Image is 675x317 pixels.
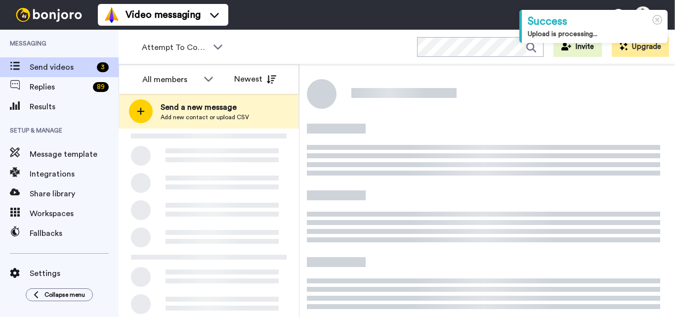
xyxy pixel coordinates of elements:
span: Workspaces [30,208,119,220]
span: Collapse menu [44,291,85,299]
span: Attempt To Contact 3 [142,42,208,53]
span: Replies [30,81,89,93]
span: Message template [30,148,119,160]
span: Send a new message [161,101,249,113]
button: Newest [227,69,284,89]
button: Upgrade [612,37,669,57]
span: Results [30,101,119,113]
span: Fallbacks [30,227,119,239]
div: 3 [97,62,109,72]
div: 89 [93,82,109,92]
button: Invite [553,37,602,57]
button: Collapse menu [26,288,93,301]
span: Integrations [30,168,119,180]
span: Send videos [30,61,93,73]
img: bj-logo-header-white.svg [12,8,86,22]
div: Upload is processing... [528,29,662,39]
div: Success [528,14,662,29]
span: Settings [30,268,119,279]
span: Video messaging [126,8,201,22]
span: Share library [30,188,119,200]
span: Add new contact or upload CSV [161,113,249,121]
div: All members [142,74,199,86]
img: vm-color.svg [104,7,120,23]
